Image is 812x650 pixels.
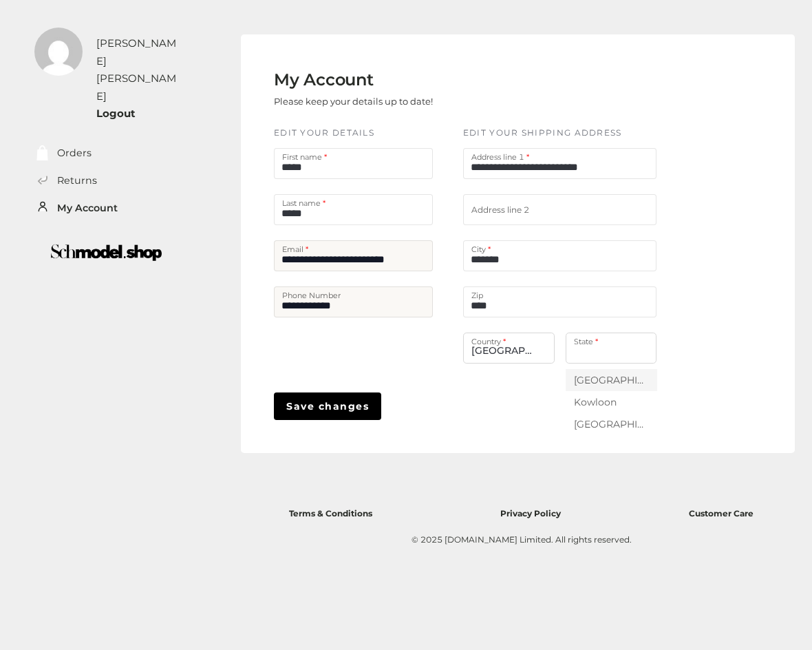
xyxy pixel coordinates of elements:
[500,505,561,519] a: Privacy Policy
[282,533,760,547] div: © 2025 [DOMAIN_NAME] Limited. All rights reserved.
[471,333,546,363] span: [GEOGRAPHIC_DATA]
[574,395,649,410] div: Kowloon
[25,236,187,269] img: boutique-logo.png
[286,399,369,414] span: Save changes
[689,508,754,518] span: Customer Care
[274,90,433,112] p: Please keep your details up to date!
[689,505,754,519] a: Customer Care
[274,392,381,420] button: Save changes
[574,417,649,432] div: [GEOGRAPHIC_DATA]
[274,127,374,140] label: EDIT YOUR DETAILS
[641,345,649,353] span: search
[57,173,97,189] a: Returns
[274,70,433,90] h2: My Account
[57,145,92,161] a: Orders
[500,508,561,518] span: Privacy Policy
[96,34,182,105] div: [PERSON_NAME] [PERSON_NAME]
[289,508,372,518] span: Terms & Conditions
[57,200,118,216] a: My Account
[289,505,372,519] a: Terms & Conditions
[463,127,622,140] label: EDIT YOUR SHIPPING ADDRESS
[574,373,649,388] div: [GEOGRAPHIC_DATA]
[96,107,136,120] a: Logout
